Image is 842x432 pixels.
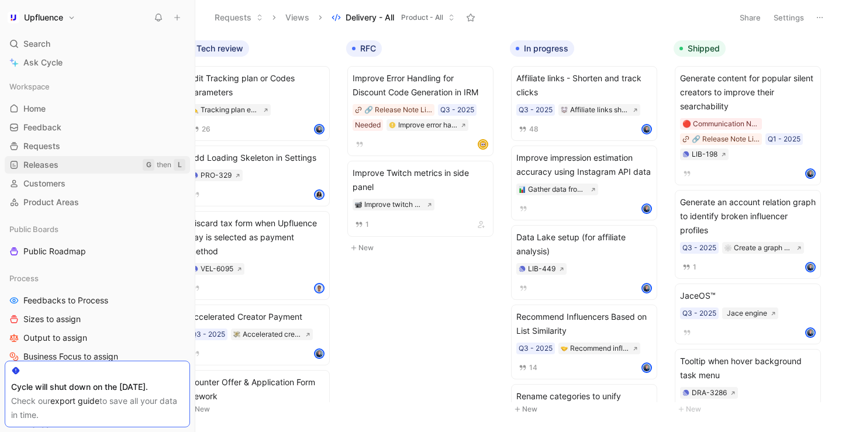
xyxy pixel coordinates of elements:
div: RFCNew [341,35,505,261]
span: Requests [23,140,60,152]
div: 🔗 Release Note Link [364,104,432,116]
div: Process [5,269,190,287]
img: avatar [806,263,815,271]
a: Tooltip when hover background task menuDRA-32861 [675,349,821,425]
span: JaceOS™ [680,289,816,303]
div: Accelerated creator payment [243,329,302,340]
img: avatar [315,284,323,292]
span: Feedbacks to Process [23,295,108,306]
img: 🤝 [561,345,568,352]
a: Improve impression estimation accuracy using Instagram API data📊Gather data from connected social... [511,146,657,220]
div: Check our to save all your data in time. [11,394,184,422]
button: 1 [680,261,699,274]
div: LIB-449 [528,263,555,275]
h1: Upfluence [24,12,63,23]
span: Improve Twitch metrics in side panel [353,166,488,194]
span: Product Areas [23,196,79,208]
div: DRA-3286 [692,387,727,399]
img: avatar [315,191,323,199]
div: L [174,159,185,171]
button: 14 [516,361,540,374]
div: Q3 - 2025 [440,104,474,116]
span: Workspace [9,81,50,92]
button: RFC [346,40,382,57]
div: PRO-329 [201,170,232,181]
button: Shipped [674,40,726,57]
span: 1 [693,264,696,271]
button: Views [280,9,315,26]
a: Output to assign [5,329,190,347]
img: avatar [643,284,651,292]
a: Edit Tracking plan or Codes Parameters✏️Tracking plan edition26avatar [184,66,330,141]
div: Public Boards [5,220,190,238]
span: Business Focus to assign [23,351,118,362]
span: Accelerated Creator Payment [189,310,325,324]
div: Public BoardsPublic Roadmap [5,220,190,260]
span: Tooltip when hover background task menu [680,354,816,382]
div: Tracking plan edition [201,104,260,116]
span: Affiliate links - Shorten and track clicks [516,71,652,99]
span: Public Boards [9,223,58,235]
span: Product - All [401,12,443,23]
span: Add Loading Skeleton in Settings [189,151,325,165]
img: avatar [643,125,651,133]
div: Recommend influencers based on list similarity [570,343,629,354]
a: Home [5,100,190,117]
a: Improve Twitch metrics in side panel📹Improve twitch metrics in side panel1 [347,161,494,237]
a: Sizes to assign [5,310,190,328]
div: Q3 - 2025 [519,104,553,116]
a: Generate an account relation graph to identify broken influencer profilesQ3 - 2025🕸️Create a grap... [675,190,821,279]
a: ReleasesGthenL [5,156,190,174]
img: avatar [806,170,815,178]
div: ProcessFeedbacks to ProcessSizes to assignOutput to assignBusiness Focus to assign [5,269,190,365]
button: New [346,241,501,255]
div: Q3 - 2025 [682,242,716,254]
span: Releases [23,159,58,171]
div: Gather data from connected socials [528,184,587,195]
img: avatar [315,125,323,133]
span: 1 [365,221,369,228]
a: JaceOS™Q3 - 2025Jace engineavatar [675,284,821,344]
span: Improve Error Handling for Discount Code Generation in IRM [353,71,488,99]
span: Delivery - All [346,12,394,23]
div: Create a graph based parallel database to identify and analyze broken [734,242,793,254]
div: Q3 - 2025 [519,343,553,354]
span: Edit Tracking plan or Codes Parameters [189,71,325,99]
button: Share [734,9,766,26]
div: Needed [355,119,381,131]
button: New [182,402,337,416]
button: 48 [516,123,541,136]
img: avatar [479,140,487,148]
div: ShippedNew [669,35,833,422]
span: Home [23,103,46,115]
div: Q3 - 2025 [682,307,716,319]
a: Product Areas [5,193,190,211]
button: UpfluenceUpfluence [5,9,78,26]
a: Public Roadmap [5,243,190,260]
img: 📹 [355,201,362,208]
a: Data Lake setup (for affiliate analysis)LIB-449avatar [511,225,657,300]
a: Generate content for popular silent creators to improve their searchability🔴 Communication Not Ne... [675,66,821,185]
button: Tech review [182,40,249,57]
a: Feedbacks to Process [5,292,190,309]
button: 1 [353,218,371,231]
div: In progressNew [505,35,669,422]
span: Shipped [688,43,720,54]
div: Search [5,35,190,53]
div: Jace engine [727,307,767,319]
div: Improve error handling for discount code generation [398,119,457,131]
div: LIB-198 [692,148,717,160]
div: VEL-6095 [201,263,233,275]
span: Output to assign [23,332,87,344]
div: Affiliate links shorten and track clicks [570,104,629,116]
button: New [674,402,828,416]
a: Add Loading Skeleton in SettingsPRO-329avatar [184,146,330,206]
button: Settings [768,9,809,26]
img: avatar [806,329,815,337]
a: Ask Cycle [5,54,190,71]
div: Cycle will shut down on the [DATE]. [11,380,184,394]
span: Search [23,37,50,51]
span: Customers [23,178,65,189]
div: Workspace [5,78,190,95]
img: 🐭 [561,106,568,113]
